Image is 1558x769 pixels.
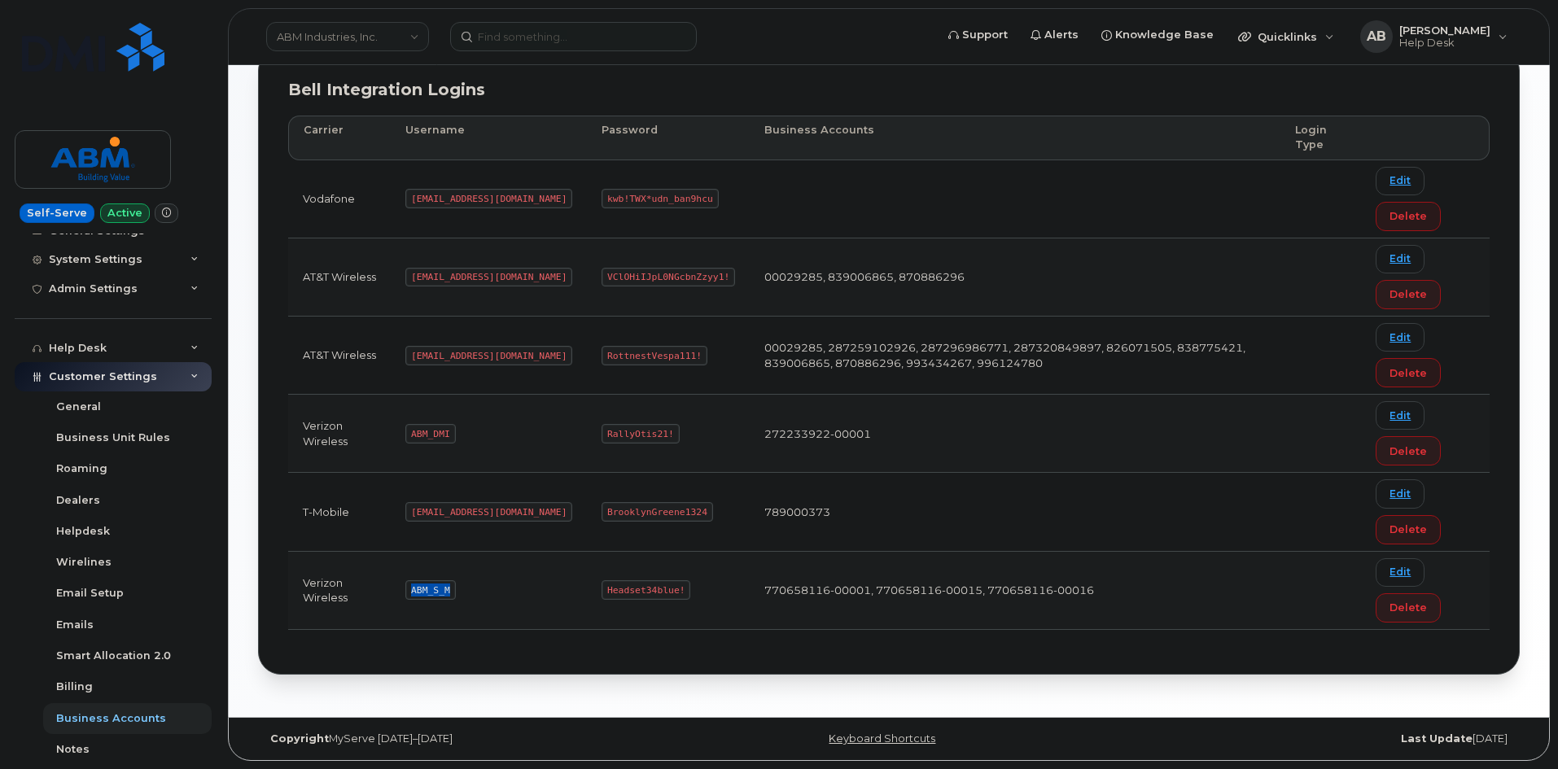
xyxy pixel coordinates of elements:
span: Quicklinks [1258,30,1317,43]
button: Delete [1376,515,1441,544]
code: ABM_DMI [405,424,455,443]
td: AT&T Wireless [288,238,391,317]
th: Business Accounts [750,116,1280,160]
code: [EMAIL_ADDRESS][DOMAIN_NAME] [405,346,572,365]
code: VClOHiIJpL0NGcbnZzyy1! [602,268,735,287]
span: Alerts [1044,27,1079,43]
a: Keyboard Shortcuts [829,732,935,745]
code: [EMAIL_ADDRESS][DOMAIN_NAME] [405,268,572,287]
button: Delete [1376,593,1441,623]
span: Delete [1390,600,1427,615]
a: Support [937,19,1019,51]
span: Knowledge Base [1115,27,1214,43]
td: Vodafone [288,160,391,238]
a: ABM Industries, Inc. [266,22,429,51]
td: AT&T Wireless [288,317,391,395]
td: 00029285, 839006865, 870886296 [750,238,1280,317]
span: Help Desk [1399,37,1490,50]
td: 770658116-00001, 770658116-00015, 770658116-00016 [750,552,1280,630]
button: Delete [1376,280,1441,309]
div: Alex Bradshaw [1349,20,1519,53]
a: Edit [1376,323,1425,352]
button: Delete [1376,358,1441,387]
code: RottnestVespa111! [602,346,707,365]
input: Find something... [450,22,697,51]
span: Delete [1390,286,1427,302]
td: 00029285, 287259102926, 287296986771, 287320849897, 826071505, 838775421, 839006865, 870886296, 9... [750,317,1280,395]
td: 272233922-00001 [750,395,1280,473]
code: BrooklynGreene1324 [602,502,712,522]
strong: Copyright [270,732,329,745]
th: Carrier [288,116,391,160]
th: Login Type [1280,116,1361,160]
td: Verizon Wireless [288,552,391,630]
a: Alerts [1019,19,1090,51]
a: Edit [1376,479,1425,508]
a: Edit [1376,401,1425,430]
span: Delete [1390,208,1427,224]
span: [PERSON_NAME] [1399,24,1490,37]
button: Delete [1376,436,1441,465]
div: [DATE] [1099,732,1520,745]
a: Edit [1376,167,1425,195]
strong: Last Update [1401,732,1473,745]
div: Quicklinks [1227,20,1346,53]
code: [EMAIL_ADDRESS][DOMAIN_NAME] [405,502,572,522]
code: kwb!TWX*udn_ban9hcu [602,189,718,208]
td: Verizon Wireless [288,395,391,473]
span: Support [962,27,1008,43]
span: Delete [1390,365,1427,381]
span: AB [1367,27,1386,46]
th: Username [391,116,587,160]
td: 789000373 [750,473,1280,551]
a: Edit [1376,245,1425,273]
code: Headset34blue! [602,580,690,600]
div: MyServe [DATE]–[DATE] [258,732,679,745]
a: Edit [1376,558,1425,587]
td: T-Mobile [288,473,391,551]
button: Delete [1376,202,1441,231]
span: Delete [1390,522,1427,537]
th: Password [587,116,750,160]
div: Bell Integration Logins [288,78,1490,102]
span: Delete [1390,443,1427,459]
code: RallyOtis21! [602,424,679,443]
code: [EMAIL_ADDRESS][DOMAIN_NAME] [405,189,572,208]
code: ABM_S_M [405,580,455,600]
a: Knowledge Base [1090,19,1225,51]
